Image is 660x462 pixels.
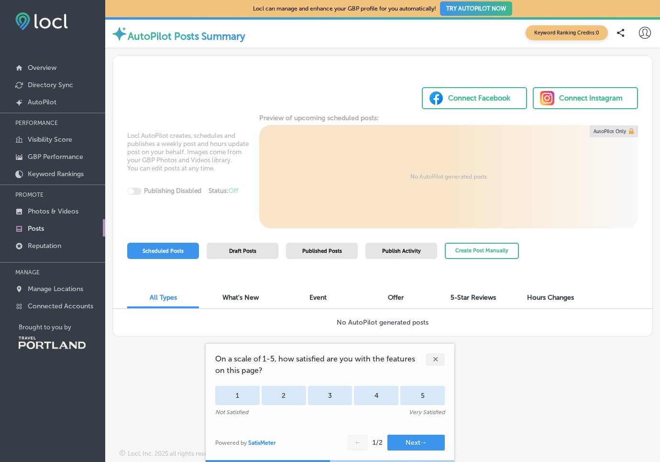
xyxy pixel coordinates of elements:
[143,248,184,254] span: Scheduled Posts
[111,25,128,42] img: autopilot-icon
[19,324,105,331] p: Brought to you by
[215,386,260,405] div: 1
[28,153,83,161] p: GBP Performance
[382,248,421,254] span: Publish Activity
[400,386,445,405] div: 5
[445,243,519,259] button: Create Post Manually
[248,439,276,446] a: SatisMeter
[388,293,404,302] span: Offer
[15,12,68,30] img: fda3e92497d09a02dc62c9cd864e3231.png
[448,91,510,105] div: Connect Facebook
[309,293,327,302] span: Event
[28,64,56,72] p: Overview
[28,225,44,233] p: Posts
[28,98,56,106] p: AutoPilot
[262,386,306,405] div: 2
[526,25,608,40] span: Keyword Ranking Credits: 0
[28,135,72,144] p: Visibility Score
[150,293,177,302] span: All Types
[19,337,86,349] img: Travel Portland
[128,450,222,457] p: Locl, Inc. 2025 all rights reserved.
[409,409,445,416] div: Very Satisfied
[451,293,496,302] span: 5-Star Reviews
[533,87,638,109] button: Connect Instagram
[28,242,61,250] p: Reputation
[308,386,352,405] div: 3
[527,293,574,302] span: Hours Changes
[426,353,445,366] div: ✕
[440,1,512,16] button: TRY AUTOPILOT NOW
[215,439,276,446] div: Powered by
[354,386,398,405] div: 4
[302,248,342,254] span: Published Posts
[559,91,623,105] div: Connect Instagram
[387,435,445,451] button: Next→
[28,285,83,293] p: Manage Locations
[348,435,368,451] button: ←
[215,409,248,416] div: Not Satisfied
[337,318,429,327] h3: No AutoPilot generated posts
[373,439,383,447] div: 1 / 2
[422,87,527,109] button: Connect Facebook
[222,293,259,302] span: What's New
[28,207,78,215] p: Photos & Videos
[128,30,245,42] label: AutoPilot Posts Summary
[215,353,426,376] span: On a scale of 1-5, how satisfied are you with the features on this page?
[229,248,256,254] span: Draft Posts
[28,302,93,310] p: Connected Accounts
[28,81,73,89] p: Directory Sync
[28,170,84,178] p: Keyword Rankings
